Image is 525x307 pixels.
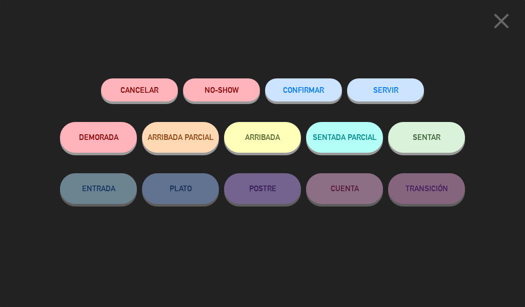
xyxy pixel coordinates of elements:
span: ARRIBADA PARCIAL [148,133,214,141]
button: ARRIBADA [224,122,301,153]
button: close [486,8,517,38]
span: SENTAR [413,133,440,141]
button: SERVIR [347,78,424,101]
button: NO-SHOW [183,78,260,101]
button: DEMORADA [60,122,137,153]
i: close [489,8,514,34]
button: TRANSICIÓN [388,173,465,204]
button: CUENTA [306,173,383,204]
button: Cancelar [101,78,178,101]
button: ENTRADA [60,173,137,204]
button: CONFIRMAR [265,78,342,101]
button: ARRIBADA PARCIAL [142,122,219,153]
button: POSTRE [224,173,301,204]
button: PLATO [142,173,219,204]
button: SENTADA PARCIAL [306,122,383,153]
button: SENTAR [388,122,465,153]
span: CONFIRMAR [283,86,324,94]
